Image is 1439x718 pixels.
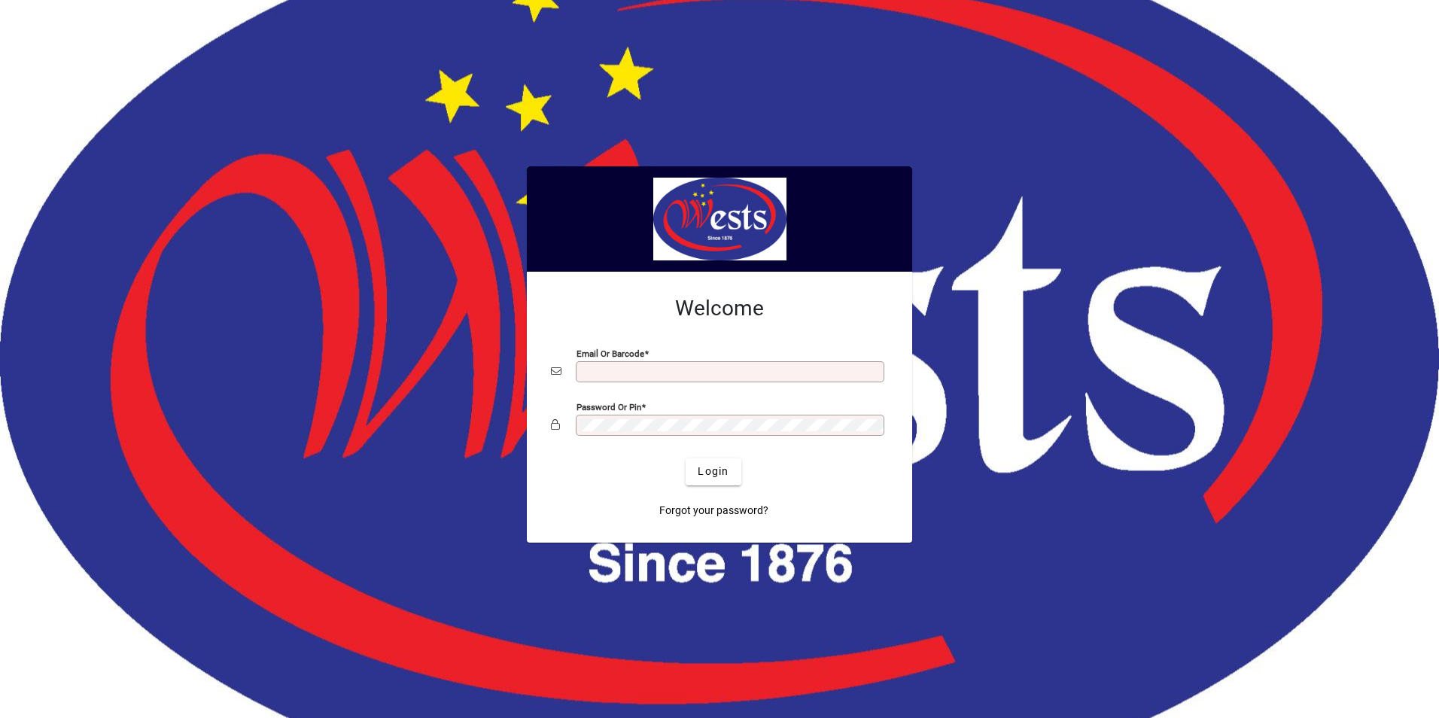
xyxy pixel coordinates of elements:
a: Forgot your password? [653,497,774,525]
h2: Welcome [551,296,888,321]
button: Login [686,458,741,485]
span: Forgot your password? [659,503,768,519]
span: Login [698,464,729,479]
mat-label: Email or Barcode [577,348,644,358]
mat-label: Password or Pin [577,401,641,412]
